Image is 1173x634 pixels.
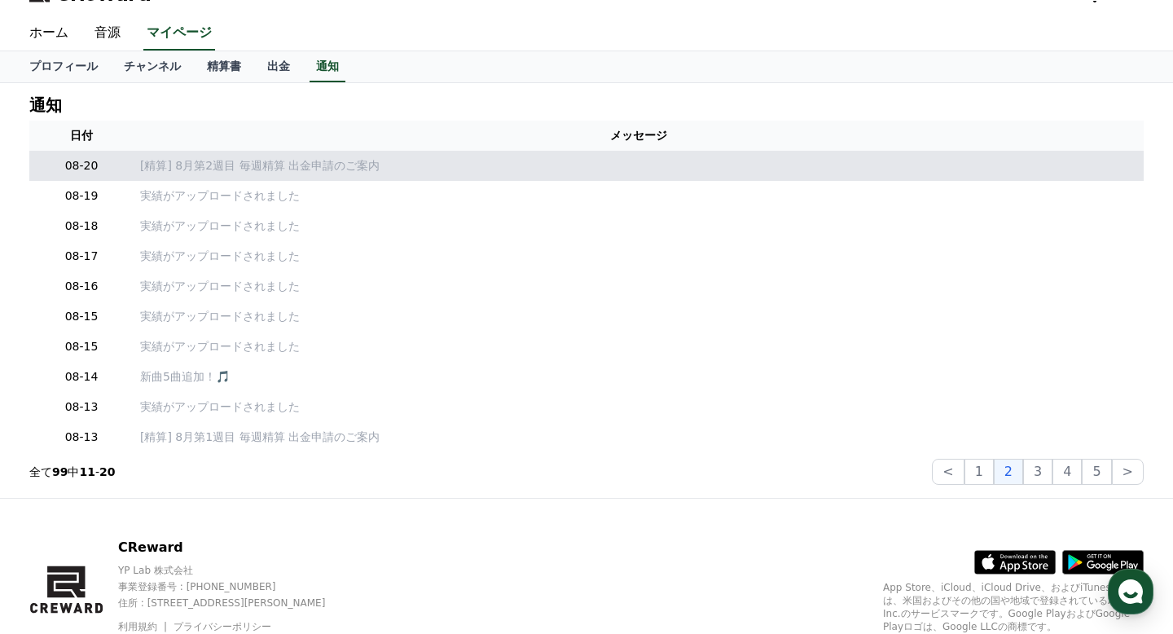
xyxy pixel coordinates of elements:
a: ホーム [16,16,81,51]
span: Home [42,523,70,536]
p: 08-15 [36,338,127,355]
p: 08-20 [36,157,127,174]
a: 実績がアップロードされました [140,218,1137,235]
a: マイページ [143,16,215,51]
p: 08-18 [36,218,127,235]
p: 08-17 [36,248,127,265]
p: CReward [118,538,354,557]
span: Settings [241,523,281,536]
a: [精算] 8月第2週目 毎週精算 出金申請のご案内 [140,157,1137,174]
th: 日付 [29,121,134,151]
a: 実績がアップロードされました [140,187,1137,205]
strong: 99 [52,465,68,478]
p: App Store、iCloud、iCloud Drive、およびiTunes Storeは、米国およびその他の国や地域で登録されているApple Inc.のサービスマークです。Google P... [883,581,1144,633]
p: 全て 中 - [29,464,116,480]
button: < [932,459,964,485]
th: メッセージ [134,121,1144,151]
a: Home [5,499,108,539]
a: 実績がアップロードされました [140,338,1137,355]
span: Messages [135,524,183,537]
p: 08-15 [36,308,127,325]
p: 08-13 [36,398,127,416]
a: 音源 [81,16,134,51]
button: > [1112,459,1144,485]
a: プロフィール [16,51,111,82]
a: 実績がアップロードされました [140,248,1137,265]
p: 08-16 [36,278,127,295]
a: 通知 [310,51,345,82]
a: Settings [210,499,313,539]
p: 事業登録番号 : [PHONE_NUMBER] [118,580,354,593]
button: 5 [1082,459,1111,485]
button: 3 [1023,459,1052,485]
a: 実績がアップロードされました [140,398,1137,416]
a: プライバシーポリシー [174,621,271,632]
p: 08-13 [36,429,127,446]
strong: 11 [79,465,94,478]
h4: 通知 [29,96,62,114]
a: チャンネル [111,51,194,82]
p: 08-14 [36,368,127,385]
a: Messages [108,499,210,539]
p: YP Lab 株式会社 [118,564,354,577]
button: 1 [964,459,994,485]
strong: 20 [99,465,115,478]
p: 住所 : [STREET_ADDRESS][PERSON_NAME] [118,597,354,610]
a: 出金 [254,51,303,82]
p: 08-19 [36,187,127,205]
button: 2 [994,459,1023,485]
a: 利用規約 [118,621,169,632]
a: 精算書 [194,51,254,82]
a: [精算] 8月第1週目 毎週精算 出金申請のご案内 [140,429,1137,446]
a: 新曲5曲追加！🎵 [140,368,1137,385]
button: 4 [1052,459,1082,485]
a: 実績がアップロードされました [140,308,1137,325]
a: 実績がアップロードされました [140,278,1137,295]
